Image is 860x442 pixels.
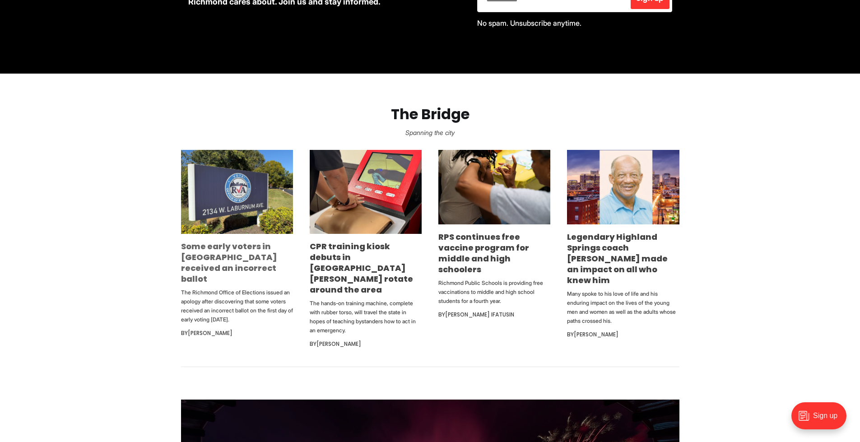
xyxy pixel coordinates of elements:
a: Legendary Highland Springs coach [PERSON_NAME] made an impact on all who knew him [567,231,668,286]
div: By [438,309,550,320]
img: Some early voters in Richmond received an incorrect ballot [181,150,293,234]
img: RPS continues free vaccine program for middle and high schoolers [438,150,550,225]
p: Spanning the city [14,126,846,139]
a: CPR training kiosk debuts in [GEOGRAPHIC_DATA][PERSON_NAME] rotate around the area [310,241,413,295]
img: Legendary Highland Springs coach George Lancaster made an impact on all who knew him [567,150,679,224]
img: CPR training kiosk debuts in Church Hill, will rotate around the area [310,150,422,234]
h2: The Bridge [14,106,846,123]
a: [PERSON_NAME] Ifatusin [445,311,514,318]
a: Some early voters in [GEOGRAPHIC_DATA] received an incorrect ballot [181,241,277,284]
a: [PERSON_NAME] [316,340,361,348]
p: Richmond Public Schools is providing free vaccinations to middle and high school students for a f... [438,279,550,306]
a: [PERSON_NAME] [188,329,232,337]
iframe: portal-trigger [784,398,860,442]
div: By [181,328,293,339]
a: RPS continues free vaccine program for middle and high schoolers [438,231,529,275]
span: No spam. Unsubscribe anytime. [477,19,581,28]
div: By [567,329,679,340]
div: By [310,339,422,349]
a: [PERSON_NAME] [574,330,618,338]
p: The hands-on training machine, complete with rubber torso, will travel the state in hopes of teac... [310,299,422,335]
p: The Richmond Office of Elections issued an apology after discovering that some voters received an... [181,288,293,324]
p: Many spoke to his love of life and his enduring impact on the lives of the young men and women as... [567,289,679,326]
